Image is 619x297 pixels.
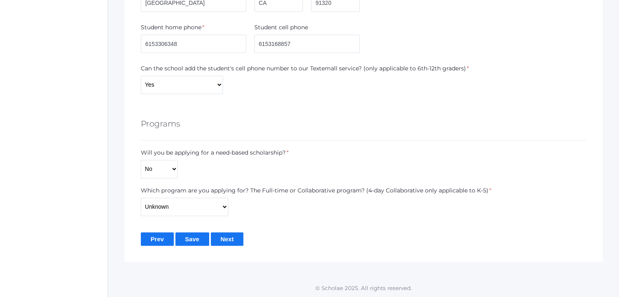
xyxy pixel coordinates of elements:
[141,64,466,73] label: Can the school add the student's cell phone number to our Textemall service? (only applicable to ...
[141,117,180,131] h5: Programs
[175,232,209,246] input: Save
[141,186,488,195] label: Which program are you applying for? The Full-time or Collaborative program? (4-day Collaborative ...
[254,23,308,32] label: Student cell phone
[141,232,174,246] input: Prev
[211,232,244,246] input: Next
[108,284,619,292] p: © Scholae 2025. All rights reserved.
[141,148,286,157] label: Will you be applying for a need-based scholarship?
[141,23,201,32] label: Student home phone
